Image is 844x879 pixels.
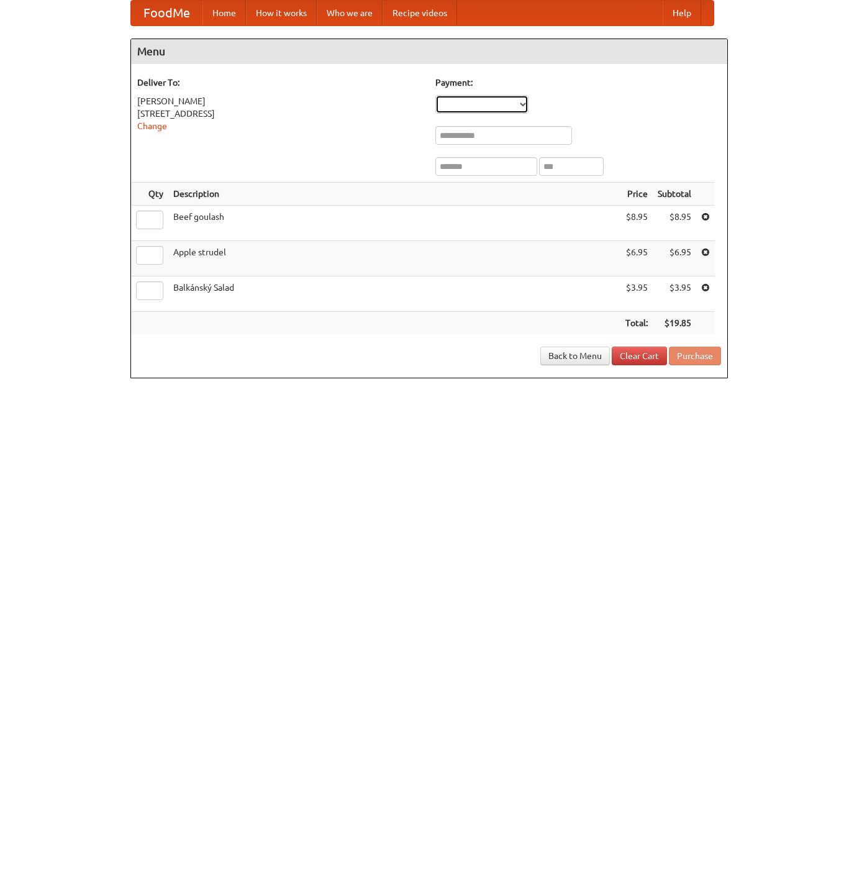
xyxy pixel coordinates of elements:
h5: Payment: [435,76,721,89]
a: Recipe videos [383,1,457,25]
td: $3.95 [620,276,653,312]
td: Balkánský Salad [168,276,620,312]
td: $6.95 [653,241,696,276]
th: Subtotal [653,183,696,206]
h4: Menu [131,39,727,64]
div: [PERSON_NAME] [137,95,423,107]
a: Clear Cart [612,347,667,365]
td: $3.95 [653,276,696,312]
h5: Deliver To: [137,76,423,89]
div: [STREET_ADDRESS] [137,107,423,120]
a: Who we are [317,1,383,25]
td: $6.95 [620,241,653,276]
button: Purchase [669,347,721,365]
td: Beef goulash [168,206,620,241]
th: Total: [620,312,653,335]
td: Apple strudel [168,241,620,276]
a: Help [663,1,701,25]
td: $8.95 [620,206,653,241]
a: Change [137,121,167,131]
a: Home [202,1,246,25]
a: How it works [246,1,317,25]
a: Back to Menu [540,347,610,365]
th: Description [168,183,620,206]
td: $8.95 [653,206,696,241]
a: FoodMe [131,1,202,25]
th: $19.85 [653,312,696,335]
th: Price [620,183,653,206]
th: Qty [131,183,168,206]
